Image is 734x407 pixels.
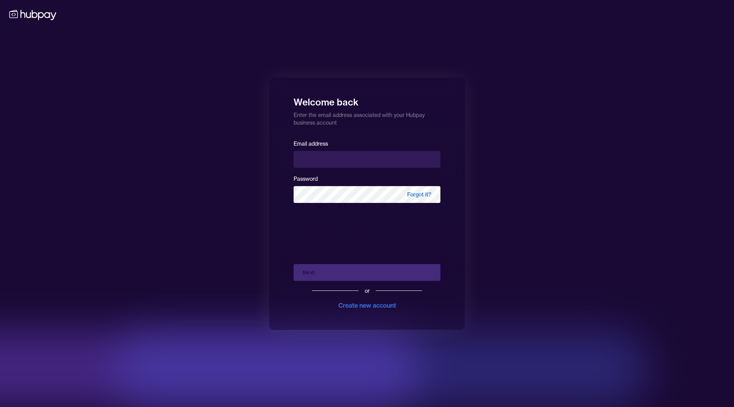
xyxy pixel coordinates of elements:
[294,140,328,147] label: Email address
[365,287,370,295] div: or
[398,186,440,203] span: Forgot it?
[294,108,440,126] p: Enter the email address associated with your Hubpay business account
[294,91,440,108] h1: Welcome back
[338,301,396,310] div: Create new account
[294,175,318,182] label: Password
